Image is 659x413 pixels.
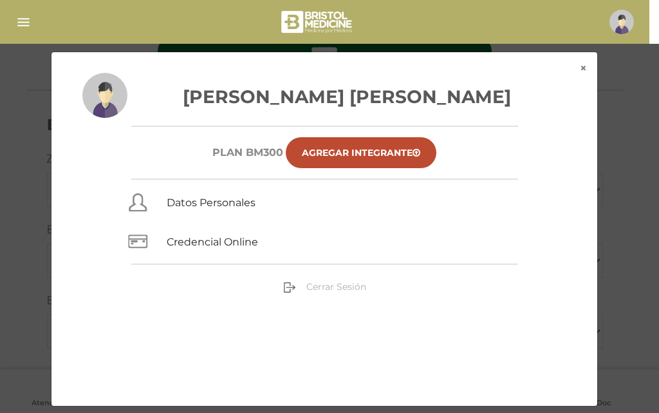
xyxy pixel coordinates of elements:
img: bristol-medicine-blanco.png [279,6,356,37]
a: Datos Personales [167,197,255,209]
button: × [570,52,597,84]
a: Agregar Integrante [286,137,436,168]
img: profile-placeholder.svg [82,73,127,118]
span: Cerrar Sesión [306,281,366,293]
a: Credencial Online [167,236,258,248]
img: sign-out.png [283,281,296,294]
h3: [PERSON_NAME] [PERSON_NAME] [82,83,566,110]
img: profile-placeholder.svg [609,10,634,34]
img: Cober_menu-lines-white.svg [15,14,32,30]
h6: Plan BM300 [212,146,283,158]
a: Cerrar Sesión [283,281,366,293]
